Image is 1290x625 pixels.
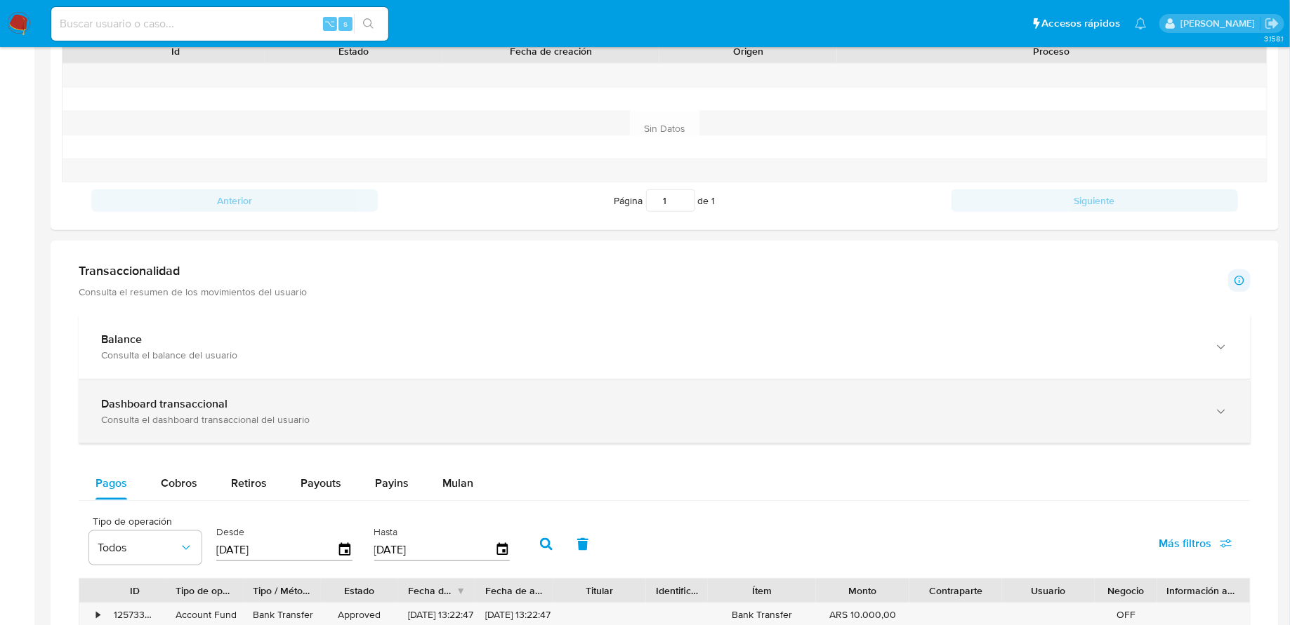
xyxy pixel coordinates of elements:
[712,194,716,208] span: 1
[669,44,827,58] div: Origen
[275,44,433,58] div: Estado
[354,14,383,34] button: search-icon
[324,17,335,30] span: ⌥
[97,44,255,58] div: Id
[51,15,388,33] input: Buscar usuario o caso...
[1135,18,1147,29] a: Notificaciones
[91,189,378,212] button: Anterior
[952,189,1238,212] button: Siguiente
[1042,16,1121,31] span: Accesos rápidos
[1264,33,1283,44] span: 3.158.1
[614,189,716,212] span: Página de
[1265,16,1279,31] a: Salir
[1180,17,1260,30] p: fabricio.bottalo@mercadolibre.com
[452,44,650,58] div: Fecha de creación
[343,17,348,30] span: s
[847,44,1257,58] div: Proceso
